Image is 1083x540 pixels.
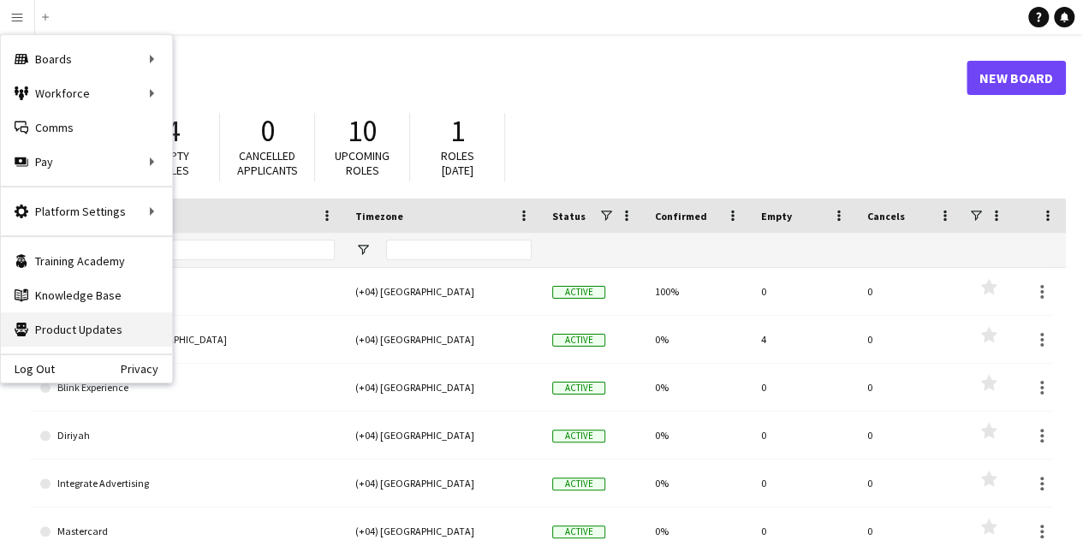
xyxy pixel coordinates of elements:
span: Active [552,430,605,442]
input: Timezone Filter Input [386,240,532,260]
div: 0% [645,316,751,363]
span: 1 [450,112,465,150]
a: Diriyah [40,412,335,460]
div: Boards [1,42,172,76]
div: 0% [645,412,751,459]
div: 0 [857,364,963,411]
span: Upcoming roles [335,148,390,178]
a: Training Academy [1,244,172,278]
div: 4 [751,316,857,363]
span: Active [552,334,605,347]
div: (+04) [GEOGRAPHIC_DATA] [345,364,542,411]
div: 0 [857,460,963,507]
span: Active [552,382,605,395]
div: 0% [645,364,751,411]
div: 0 [857,412,963,459]
a: BLACK ORANGE - [GEOGRAPHIC_DATA] [40,316,335,364]
div: Platform Settings [1,194,172,228]
span: Active [552,525,605,538]
div: 0 [857,316,963,363]
a: BLACK ORANGE - KSA [40,268,335,316]
span: Timezone [355,210,403,223]
a: New Board [967,61,1066,95]
div: (+04) [GEOGRAPHIC_DATA] [345,460,542,507]
span: Active [552,478,605,490]
div: 0 [751,412,857,459]
div: 0% [645,460,751,507]
button: Open Filter Menu [355,242,371,258]
div: (+04) [GEOGRAPHIC_DATA] [345,412,542,459]
h1: Boards [30,65,967,91]
span: 0 [260,112,275,150]
span: Confirmed [655,210,707,223]
a: Integrate Advertising [40,460,335,507]
a: Privacy [121,362,172,376]
a: Log Out [1,362,55,376]
div: 0 [751,364,857,411]
div: 0 [857,268,963,315]
div: 100% [645,268,751,315]
span: Status [552,210,586,223]
span: Roles [DATE] [441,148,474,178]
div: Pay [1,145,172,179]
a: Product Updates [1,312,172,347]
span: Cancelled applicants [237,148,298,178]
span: 10 [348,112,377,150]
div: 0 [751,268,857,315]
a: Comms [1,110,172,145]
div: Workforce [1,76,172,110]
a: Blink Experience [40,364,335,412]
span: Active [552,286,605,299]
span: Cancels [867,210,905,223]
span: Empty [761,210,792,223]
a: Knowledge Base [1,278,172,312]
div: (+04) [GEOGRAPHIC_DATA] [345,268,542,315]
div: (+04) [GEOGRAPHIC_DATA] [345,316,542,363]
input: Board name Filter Input [71,240,335,260]
div: 0 [751,460,857,507]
